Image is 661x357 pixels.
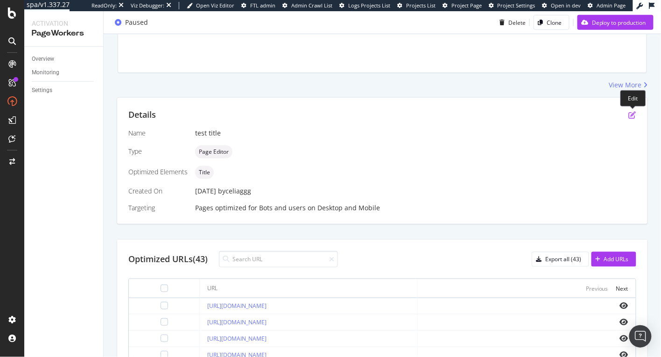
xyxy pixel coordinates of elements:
button: Add URLs [591,252,636,267]
div: Delete [508,18,526,26]
span: FTL admin [250,2,275,9]
div: Previous [586,285,608,293]
a: [URL][DOMAIN_NAME] [207,318,267,326]
a: Settings [32,86,97,95]
div: Optimized Elements [128,167,188,177]
div: [DATE] [195,186,636,196]
span: Admin Page [597,2,626,9]
div: Paused [125,18,148,27]
div: Overview [32,54,54,64]
a: FTL admin [241,2,275,9]
span: Title [199,170,210,175]
span: Logs Projects List [348,2,390,9]
a: Logs Projects List [339,2,390,9]
button: Previous [586,283,608,294]
span: Projects List [406,2,436,9]
i: eye [620,335,628,342]
span: Open Viz Editor [196,2,234,9]
div: Monitoring [32,68,59,78]
a: View More [609,80,648,90]
button: Delete [496,15,526,30]
div: Deploy to production [592,18,646,26]
a: [URL][DOMAIN_NAME] [207,335,267,343]
span: Project Settings [498,2,535,9]
a: Admin Page [588,2,626,9]
div: Edit [620,90,646,107]
a: [URL][DOMAIN_NAME] [207,302,267,310]
span: Project Page [451,2,482,9]
div: PageWorkers [32,28,96,39]
div: Settings [32,86,52,95]
a: Monitoring [32,68,97,78]
div: View More [609,80,642,90]
div: test title [195,129,636,138]
div: URL [207,284,218,293]
a: Project Page [443,2,482,9]
div: neutral label [195,166,214,179]
div: pen-to-square [629,111,636,119]
span: Admin Crawl List [291,2,332,9]
div: Open Intercom Messenger [629,325,652,348]
div: Clone [547,18,562,26]
div: Next [616,285,628,293]
div: Type [128,147,188,156]
div: Targeting [128,203,188,213]
div: Desktop and Mobile [317,203,380,213]
a: Project Settings [489,2,535,9]
div: Add URLs [604,255,629,263]
div: Activation [32,19,96,28]
div: Name [128,129,188,138]
div: Created On [128,186,188,196]
i: eye [620,302,628,309]
div: Export all (43) [545,255,581,263]
button: Next [616,283,628,294]
a: Admin Crawl List [282,2,332,9]
a: Projects List [397,2,436,9]
button: Clone [534,15,570,30]
div: Pages optimized for on [195,203,636,213]
div: ReadOnly: [91,2,117,9]
span: Open in dev [551,2,581,9]
a: Open in dev [542,2,581,9]
button: Export all (43) [532,252,589,267]
div: Optimized URLs (43) [128,253,208,265]
div: Bots and users [259,203,306,213]
span: Page Editor [199,149,229,155]
div: Viz Debugger: [131,2,164,9]
input: Search URL [219,251,338,267]
a: Open Viz Editor [187,2,234,9]
button: Deploy to production [577,15,654,30]
div: neutral label [195,145,232,158]
a: Overview [32,54,97,64]
div: by celiaggg [218,186,251,196]
div: Details [128,109,156,121]
i: eye [620,318,628,326]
